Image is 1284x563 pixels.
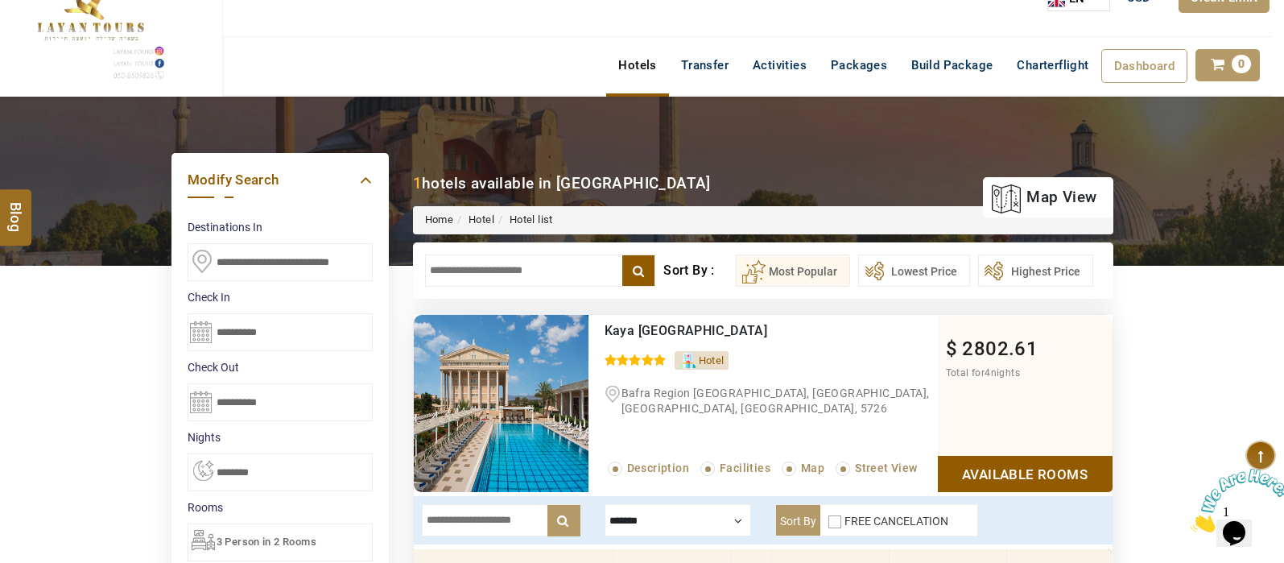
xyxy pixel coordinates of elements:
span: Facilities [720,462,770,474]
a: map view [991,180,1096,215]
span: Dashboard [1114,59,1175,73]
a: Charterflight [1005,49,1100,81]
span: Hotel [699,354,725,366]
a: 0 [1195,49,1260,81]
span: 4 [985,367,990,379]
span: 0 [1232,55,1251,73]
button: Highest Price [978,255,1093,287]
iframe: chat widget [1184,462,1284,539]
span: Map [801,462,824,474]
button: Lowest Price [858,255,970,287]
label: Check In [188,289,373,305]
b: 1 [413,174,422,192]
label: Check Out [188,359,373,375]
span: Blog [6,201,27,215]
span: Total for nights [946,367,1020,379]
label: Sort By [776,505,820,536]
li: Hotel list [494,213,553,228]
span: 3 Person in 2 Rooms [217,536,317,548]
a: Kaya [GEOGRAPHIC_DATA] [605,323,768,338]
a: Hotel [469,213,494,226]
button: Most Popular [736,255,850,287]
label: FREE CANCELATION [844,515,948,528]
img: b784f3955979e8b54819ecb56de2337b58f8df72.jpeg [414,315,588,492]
div: Sort By : [663,255,735,287]
a: Show Rooms [938,456,1113,492]
span: Street View [855,462,917,474]
span: $ [946,337,957,360]
label: nights [188,429,373,445]
div: Kaya Artemis Resort & Casino [605,323,871,339]
a: Packages [819,49,899,81]
span: Description [627,462,689,474]
a: Home [425,213,454,226]
span: Bafra Region [GEOGRAPHIC_DATA], [GEOGRAPHIC_DATA], [GEOGRAPHIC_DATA], [GEOGRAPHIC_DATA], 5726 [621,387,930,415]
span: 1 [6,6,13,20]
a: Build Package [899,49,1005,81]
label: Rooms [188,499,373,515]
div: hotels available in [GEOGRAPHIC_DATA] [413,172,711,194]
span: Charterflight [1017,58,1088,72]
a: Modify Search [188,169,373,191]
a: Activities [741,49,819,81]
a: Transfer [669,49,741,81]
span: 2802.61 [962,337,1038,360]
label: Destinations In [188,219,373,235]
img: Chat attention grabber [6,6,106,70]
a: Hotels [606,49,668,81]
